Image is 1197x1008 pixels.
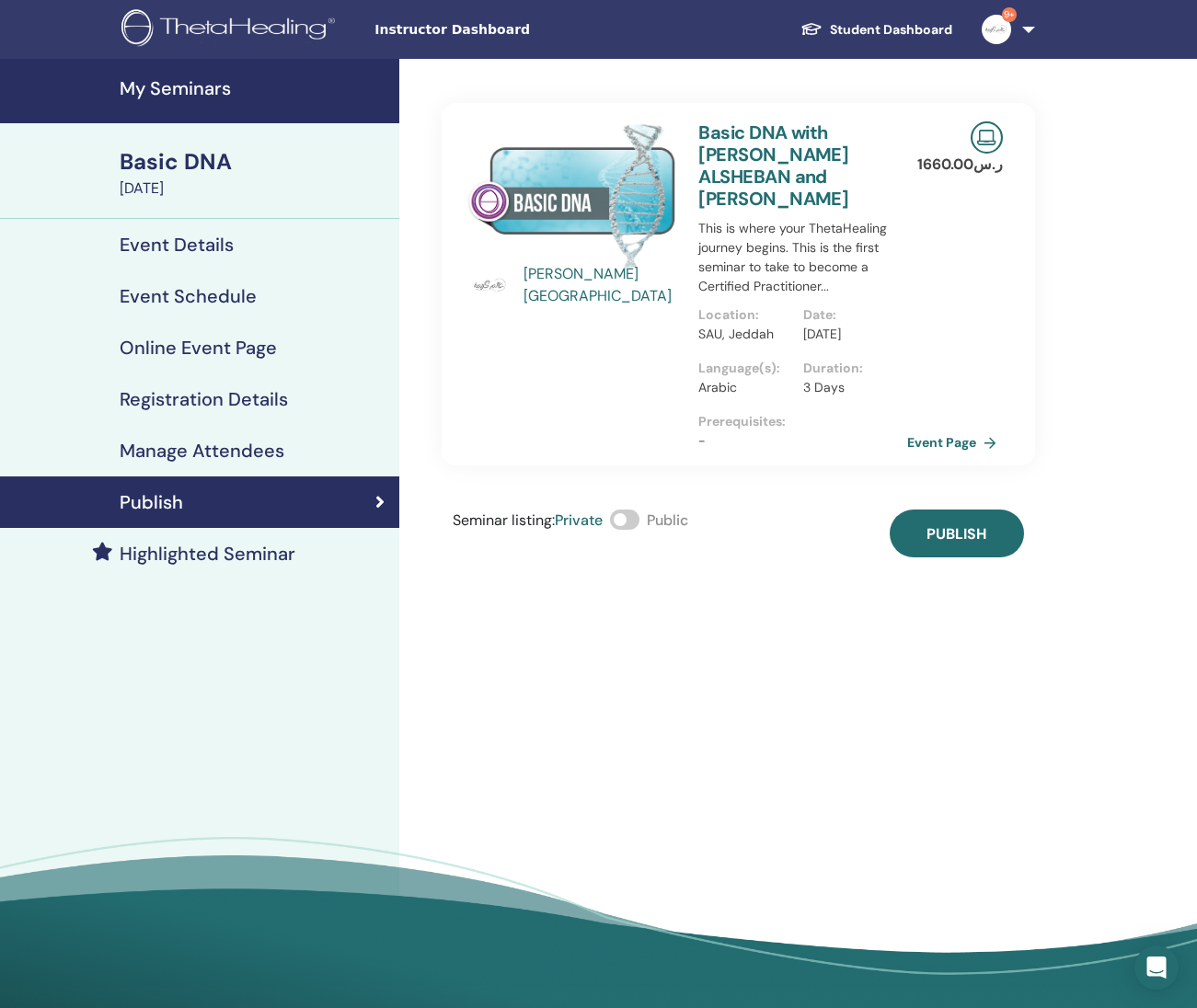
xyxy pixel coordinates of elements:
[120,388,288,410] h4: Registration Details
[109,146,399,200] a: Basic DNA[DATE]
[120,337,277,359] h4: Online Event Page
[971,121,1003,154] img: Live Online Seminar
[803,325,896,344] p: [DATE]
[374,20,650,40] span: Instructor Dashboard
[555,510,603,530] span: Private
[982,15,1011,44] img: default.jpg
[927,524,986,544] span: Publish
[698,359,791,378] p: Language(s) :
[907,429,1004,456] a: Event Page
[698,305,791,325] p: Location :
[786,13,967,47] a: Student Dashboard
[120,491,183,513] h4: Publish
[698,378,791,397] p: Arabic
[800,21,823,37] img: graduation-cap-white.svg
[524,263,680,307] a: [PERSON_NAME] [GEOGRAPHIC_DATA]
[698,412,907,431] p: Prerequisites :
[120,146,388,178] div: Basic DNA
[468,121,677,269] img: Basic DNA
[803,378,896,397] p: 3 Days
[1002,7,1017,22] span: 9+
[698,120,848,211] a: Basic DNA with [PERSON_NAME] ALSHEBAN and [PERSON_NAME]
[803,359,896,378] p: Duration :
[120,77,388,99] h4: My Seminars
[468,263,512,307] img: default.jpg
[647,510,688,530] span: Public
[917,154,1003,176] p: ر.س 1660.00
[698,325,791,344] p: SAU, Jeddah
[120,178,388,200] div: [DATE]
[803,305,896,325] p: Date :
[121,9,341,51] img: logo.png
[698,219,907,296] p: This is where your ThetaHealing journey begins. This is the first seminar to take to become a Cer...
[698,431,907,451] p: -
[453,510,555,530] span: Seminar listing :
[120,285,257,307] h4: Event Schedule
[120,440,284,462] h4: Manage Attendees
[120,543,295,565] h4: Highlighted Seminar
[120,234,234,256] h4: Event Details
[1134,945,1179,990] div: Open Intercom Messenger
[890,510,1024,557] button: Publish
